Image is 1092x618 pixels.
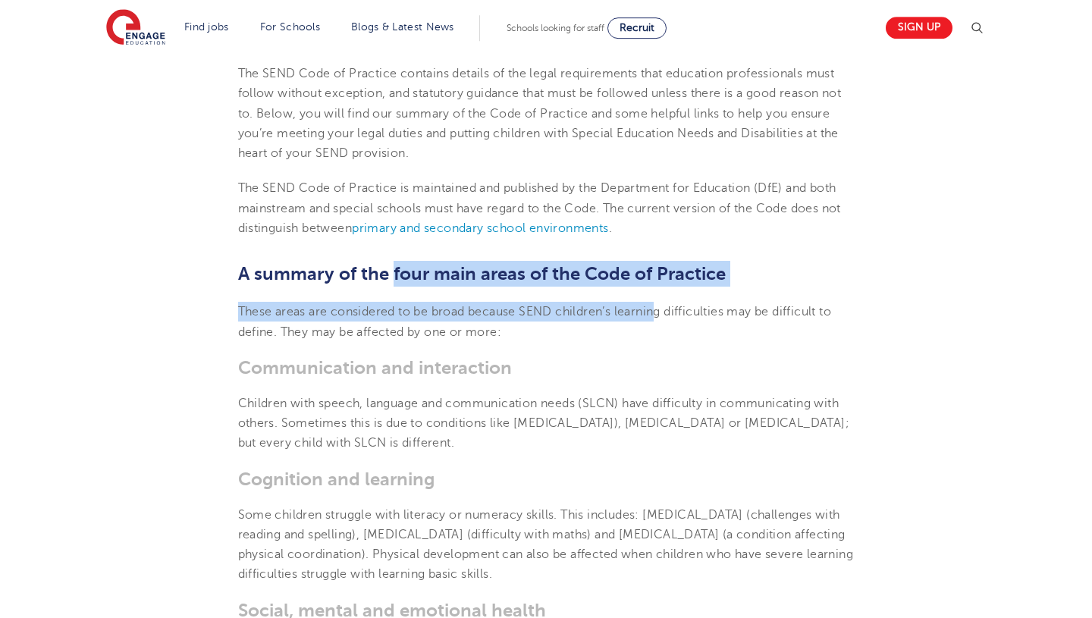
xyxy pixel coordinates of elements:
span: Children with speech, language and communication needs (SLCN) have difficulty in communicating wi... [238,397,850,450]
span: Schools looking for staff [507,23,604,33]
a: primary and secondary school environments [352,221,608,235]
p: The SEND Code of Practice is maintained and published by the Department for Education (DfE) and b... [238,178,855,238]
a: Recruit [607,17,667,39]
span: Cognition and learning [238,469,435,490]
a: Sign up [886,17,952,39]
a: Find jobs [184,21,229,33]
span: These areas are considered to be broad because SEND children’s learning difficulties may be diffi... [238,305,832,338]
img: Engage Education [106,9,165,47]
span: Some children struggle with literacy or numeracy skills. This includes: [MEDICAL_DATA] (challenge... [238,508,854,582]
p: The SEND Code of Practice contains details of the legal requirements that education professionals... [238,64,855,163]
a: For Schools [260,21,320,33]
span: Recruit [620,22,654,33]
span: Communication and interaction [238,357,512,378]
a: Blogs & Latest News [351,21,454,33]
span: A summary of the four main areas of the Code of Practice [238,263,726,284]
